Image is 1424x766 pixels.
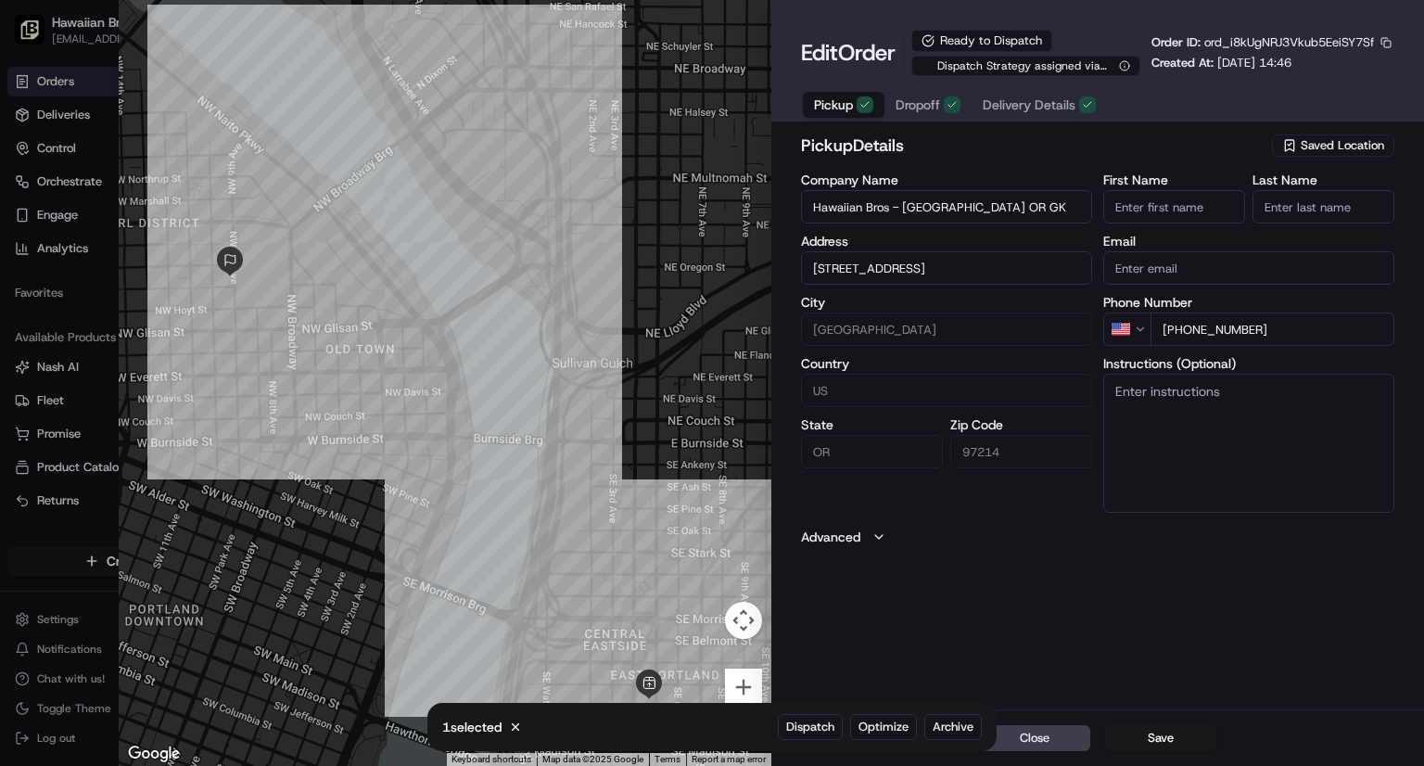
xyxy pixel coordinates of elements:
[19,19,56,56] img: Nash
[725,669,762,706] button: Zoom in
[655,754,680,764] a: Terms (opens in new tab)
[1301,137,1384,154] span: Saved Location
[1204,34,1374,50] span: ord_i8kUgNRJ3Vkub5EeiSY7Sf
[801,133,1268,159] h2: pickup Details
[37,269,142,287] span: Knowledge Base
[19,177,52,211] img: 1736555255976-a54dd68f-1ca7-489b-9aae-adbdc363a1c4
[451,753,531,766] button: Keyboard shortcuts
[725,602,762,639] button: Map camera controls
[801,435,943,468] input: Enter state
[896,96,940,114] span: Dropoff
[725,707,762,744] button: Zoom out
[131,313,224,328] a: Powered byPylon
[950,435,1092,468] input: Enter zip code
[1103,190,1245,223] input: Enter first name
[801,313,1092,346] input: Enter city
[1103,251,1394,285] input: Enter email
[801,38,896,68] h1: Edit
[1151,55,1291,71] p: Created At:
[1103,173,1245,186] label: First Name
[838,38,896,68] span: Order
[1103,296,1394,309] label: Phone Number
[175,269,298,287] span: API Documentation
[801,173,1092,186] label: Company Name
[801,357,1092,370] label: Country
[922,58,1115,73] span: Dispatch Strategy assigned via Automation
[801,251,1092,285] input: 1125 SE Grand Ave, Portland, OR 97214, USA
[979,725,1090,751] button: Close
[1217,55,1291,70] span: [DATE] 14:46
[19,74,337,104] p: Welcome 👋
[911,56,1140,76] button: Dispatch Strategy assigned via Automation
[48,120,334,139] input: Got a question? Start typing here...
[1103,235,1394,248] label: Email
[1103,357,1394,370] label: Instructions (Optional)
[801,296,1092,309] label: City
[11,262,149,295] a: 📗Knowledge Base
[184,314,224,328] span: Pylon
[692,754,766,764] a: Report a map error
[801,418,943,431] label: State
[814,96,853,114] span: Pickup
[801,190,1092,223] input: Enter company name
[801,374,1092,407] input: Enter country
[1252,173,1394,186] label: Last Name
[63,177,304,196] div: Start new chat
[63,196,235,211] div: We're available if you need us!
[1151,34,1374,51] p: Order ID:
[1151,313,1394,346] input: Enter phone number
[950,418,1092,431] label: Zip Code
[801,235,1092,248] label: Address
[19,271,33,286] div: 📗
[1272,133,1394,159] button: Saved Location
[149,262,305,295] a: 💻API Documentation
[983,96,1075,114] span: Delivery Details
[801,528,1394,546] button: Advanced
[801,528,860,546] label: Advanced
[1105,725,1216,751] button: Save
[315,183,337,205] button: Start new chat
[1252,190,1394,223] input: Enter last name
[157,271,172,286] div: 💻
[911,30,1052,52] div: Ready to Dispatch
[123,742,184,766] img: Google
[123,742,184,766] a: Open this area in Google Maps (opens a new window)
[542,754,643,764] span: Map data ©2025 Google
